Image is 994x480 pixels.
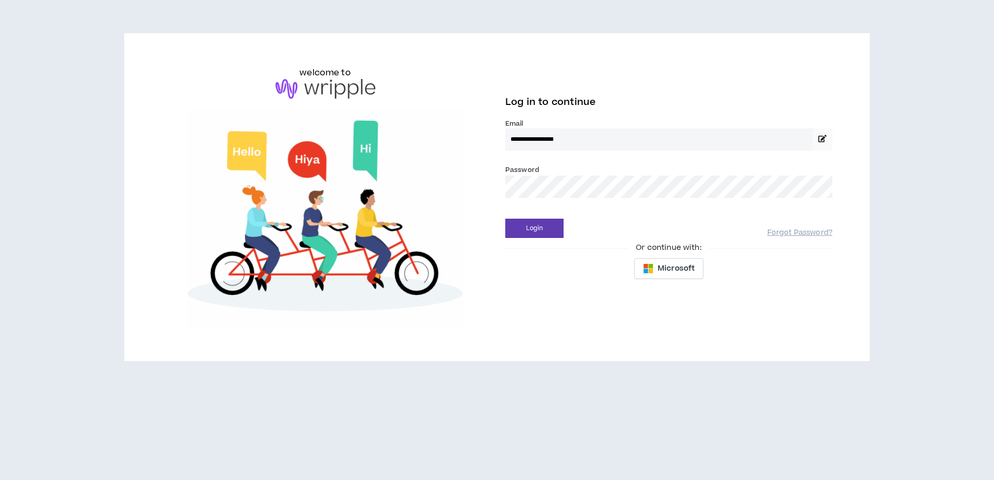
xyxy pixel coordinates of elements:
img: Welcome to Wripple [162,109,489,328]
a: Forgot Password? [767,228,832,238]
button: Microsoft [634,258,703,279]
span: Microsoft [658,263,695,274]
img: logo-brand.png [276,79,375,99]
h6: welcome to [299,66,351,79]
label: Password [505,165,539,175]
button: Login [505,219,564,238]
span: Or continue with: [629,242,709,254]
label: Email [505,119,832,128]
span: Log in to continue [505,96,596,109]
